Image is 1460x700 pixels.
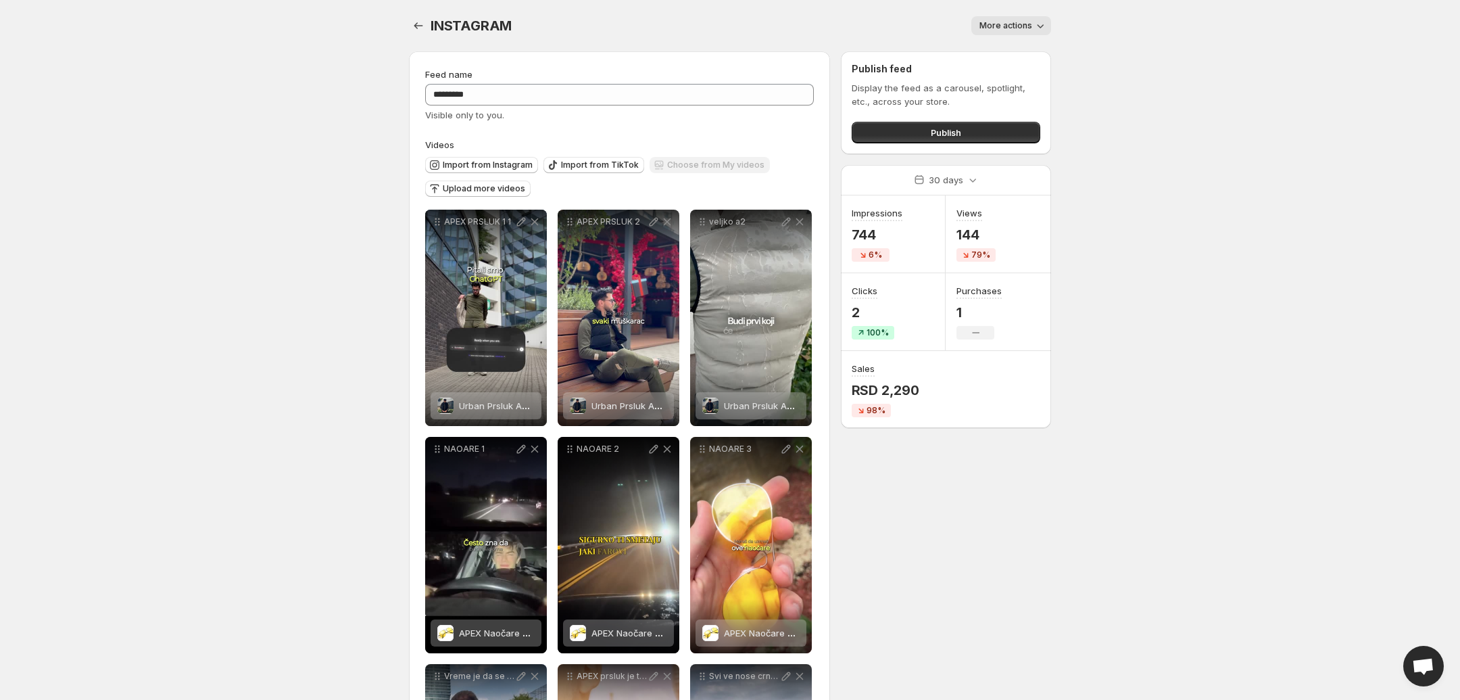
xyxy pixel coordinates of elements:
p: Display the feed as a carousel, spotlight, etc., across your store. [852,81,1040,108]
p: 744 [852,227,902,243]
span: Import from Instagram [443,160,533,170]
img: APEX Naočare sa UVA&UVB 100% [570,625,586,641]
p: APEX prsluk je tu za sve tvoje trenutke Neprimetan kad ga nosi a primeen gde god se pojavi Daje t... [577,671,647,682]
p: Vreme je da se obue za ovaj hladan period kako se ne bi zaledio od kola do restorana [444,671,514,682]
p: RSD 2,290 [852,382,919,398]
h3: Views [956,206,982,220]
span: Upload more videos [443,183,525,194]
div: APEX PRSLUK 1 1Urban Prsluk ApexUrban Prsluk Apex [425,210,547,426]
p: 30 days [929,173,963,187]
span: More actions [979,20,1032,31]
div: NAOARE 2APEX Naočare sa UVA&UVB 100%APEX Naočare sa UVA&UVB 100% [558,437,679,653]
span: 100% [867,327,889,338]
span: 6% [869,250,882,260]
img: Urban Prsluk Apex [570,398,586,414]
p: 2 [852,304,894,321]
span: Publish [931,126,961,139]
p: NAOARE 3 [709,444,779,454]
h3: Sales [852,362,875,375]
span: INSTAGRAM [431,18,512,34]
span: Visible only to you. [425,110,504,120]
span: Urban Prsluk Apex [459,400,537,411]
span: Videos [425,139,454,150]
span: APEX Naočare sa UVA&UVB 100% [459,628,604,638]
span: Urban Prsluk Apex [724,400,802,411]
span: APEX Naočare sa UVA&UVB 100% [591,628,736,638]
p: 1 [956,304,1002,321]
p: NAOARE 2 [577,444,647,454]
p: NAOARE 1 [444,444,514,454]
span: Urban Prsluk Apex [591,400,670,411]
button: More actions [971,16,1051,35]
img: Urban Prsluk Apex [437,398,454,414]
span: Feed name [425,69,472,80]
span: APEX Naočare sa UVA&UVB 100% [724,628,869,638]
div: NAOARE 1APEX Naočare sa UVA&UVB 100%APEX Naočare sa UVA&UVB 100% [425,437,547,653]
span: 98% [867,405,885,416]
h3: Purchases [956,284,1002,298]
div: APEX PRSLUK 2Urban Prsluk ApexUrban Prsluk Apex [558,210,679,426]
button: Publish [852,122,1040,143]
div: veljko a2Urban Prsluk ApexUrban Prsluk Apex [690,210,812,426]
img: APEX Naočare sa UVA&UVB 100% [437,625,454,641]
p: veljko a2 [709,216,779,227]
div: Open chat [1403,646,1444,686]
h3: Clicks [852,284,877,298]
button: Settings [409,16,428,35]
p: Svi ve nose crni prsluk ove jeseni A ti APEX Urban je napravljen da ide uz svaku kombinaciju posa... [709,671,779,682]
span: 79% [971,250,990,260]
p: APEX PRSLUK 1 1 [444,216,514,227]
div: NAOARE 3APEX Naočare sa UVA&UVB 100%APEX Naočare sa UVA&UVB 100% [690,437,812,653]
img: APEX Naočare sa UVA&UVB 100% [702,625,719,641]
button: Import from TikTok [543,157,644,173]
img: Urban Prsluk Apex [702,398,719,414]
span: Import from TikTok [561,160,639,170]
p: 144 [956,227,996,243]
button: Import from Instagram [425,157,538,173]
p: APEX PRSLUK 2 [577,216,647,227]
h3: Impressions [852,206,902,220]
button: Upload more videos [425,181,531,197]
h2: Publish feed [852,62,1040,76]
